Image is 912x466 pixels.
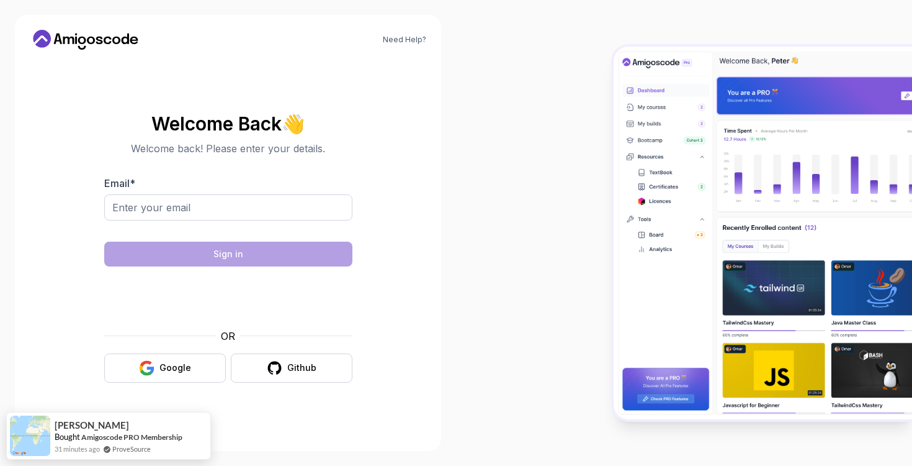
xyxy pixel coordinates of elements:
[55,420,129,431] span: [PERSON_NAME]
[112,444,151,454] a: ProveSource
[383,35,426,45] a: Need Help?
[104,354,226,383] button: Google
[104,242,352,267] button: Sign in
[221,329,235,344] p: OR
[104,194,352,221] input: Enter your email
[282,114,305,134] span: 👋
[81,432,182,442] a: Amigoscode PRO Membership
[135,274,322,321] iframe: Widget containing checkbox for hCaptcha security challenge
[104,114,352,134] h2: Welcome Back
[104,177,135,190] label: Email *
[159,362,191,374] div: Google
[55,444,100,454] span: 31 minutes ago
[231,354,352,383] button: Github
[30,30,141,50] a: Home link
[10,416,50,456] img: provesource social proof notification image
[287,362,316,374] div: Github
[213,248,243,260] div: Sign in
[55,432,80,442] span: Bought
[104,141,352,156] p: Welcome back! Please enter your details.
